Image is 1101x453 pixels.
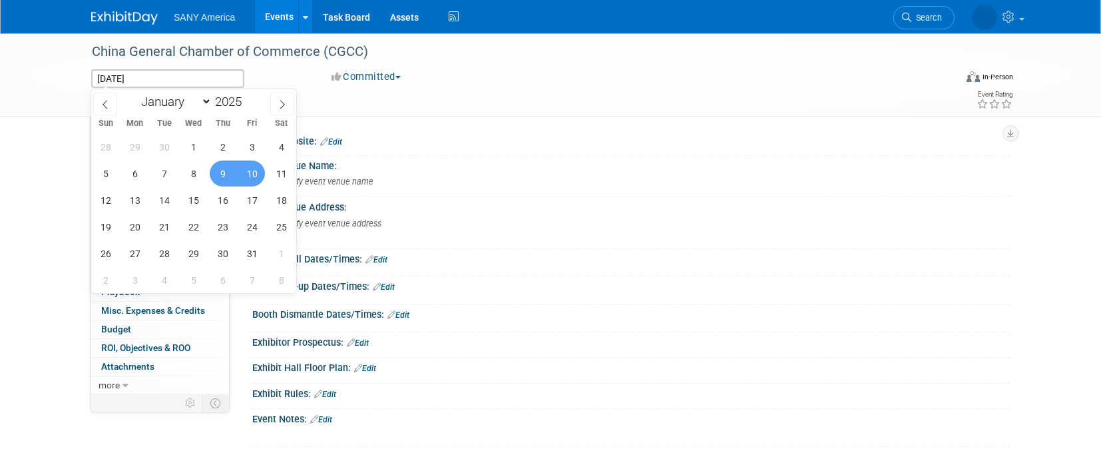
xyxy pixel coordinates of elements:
[268,267,294,293] span: November 8, 2025
[101,305,205,316] span: Misc. Expenses & Credits
[93,187,118,213] span: October 12, 2025
[91,358,229,376] a: Attachments
[91,119,120,128] span: Sun
[91,209,229,227] a: Giveaways
[180,214,206,240] span: October 22, 2025
[91,265,229,283] a: Tasks
[151,187,177,213] span: October 14, 2025
[354,364,376,373] a: Edit
[93,214,118,240] span: October 19, 2025
[151,240,177,266] span: October 28, 2025
[87,40,935,64] div: China General Chamber of Commerce (CGCC)
[91,11,158,25] img: ExhibitDay
[93,134,118,160] span: September 28, 2025
[91,339,229,357] a: ROI, Objectives & ROO
[252,358,1010,375] div: Exhibit Hall Floor Plan:
[122,161,148,187] span: October 6, 2025
[210,187,236,213] span: October 16, 2025
[252,384,1010,401] div: Exhibit Rules:
[174,12,235,23] span: SANY America
[239,214,265,240] span: October 24, 2025
[122,214,148,240] span: October 20, 2025
[151,214,177,240] span: October 21, 2025
[91,302,229,320] a: Misc. Expenses & Credits
[210,134,236,160] span: October 2, 2025
[179,394,202,412] td: Personalize Event Tab Strip
[239,240,265,266] span: October 31, 2025
[151,161,177,187] span: October 7, 2025
[268,214,294,240] span: October 25, 2025
[252,197,1010,214] div: Event Venue Address:
[238,119,267,128] span: Fri
[91,376,229,394] a: more
[151,134,177,160] span: September 30, 2025
[252,409,1010,426] div: Event Notes:
[327,70,406,84] button: Committed
[314,390,336,399] a: Edit
[239,161,265,187] span: October 10, 2025
[252,156,1010,173] div: Event Venue Name:
[212,94,252,109] input: Year
[373,282,395,292] a: Edit
[210,214,236,240] span: October 23, 2025
[101,342,190,353] span: ROI, Objectives & ROO
[180,187,206,213] span: October 15, 2025
[91,172,229,190] a: Travel Reservations
[876,69,1013,89] div: Event Format
[239,134,265,160] span: October 3, 2025
[268,134,294,160] span: October 4, 2025
[982,72,1013,82] div: In-Person
[387,310,409,320] a: Edit
[268,187,294,213] span: October 18, 2025
[180,134,206,160] span: October 1, 2025
[91,117,229,135] a: Event Information
[180,267,206,293] span: November 5, 2025
[347,338,369,348] a: Edit
[267,219,381,228] span: Specify event venue address
[91,135,229,153] a: Booth
[967,71,980,82] img: Format-Inperson.png
[972,5,997,30] img: Sherri Bailey
[252,249,1010,266] div: Exhibit Hall Dates/Times:
[911,13,942,23] span: Search
[210,161,236,187] span: October 9, 2025
[310,415,332,424] a: Edit
[208,119,238,128] span: Thu
[101,361,154,372] span: Attachments
[320,137,342,147] a: Edit
[91,154,229,172] a: Staff
[93,267,118,293] span: November 2, 2025
[252,276,1010,294] div: Booth Set-up Dates/Times:
[210,240,236,266] span: October 30, 2025
[120,119,150,128] span: Mon
[365,255,387,264] a: Edit
[122,240,148,266] span: October 27, 2025
[101,324,131,334] span: Budget
[252,131,1010,149] div: Event Website:
[268,161,294,187] span: October 11, 2025
[202,394,230,412] td: Toggle Event Tabs
[150,119,179,128] span: Tue
[267,177,373,187] span: Specify event venue name
[135,93,212,110] select: Month
[91,320,229,338] a: Budget
[122,187,148,213] span: October 13, 2025
[151,267,177,293] span: November 4, 2025
[93,161,118,187] span: October 5, 2025
[179,119,208,128] span: Wed
[91,283,229,301] a: Playbook
[91,246,229,264] a: Sponsorships
[239,187,265,213] span: October 17, 2025
[239,267,265,293] span: November 7, 2025
[268,240,294,266] span: November 1, 2025
[99,380,120,390] span: more
[252,304,1010,322] div: Booth Dismantle Dates/Times:
[93,240,118,266] span: October 26, 2025
[180,161,206,187] span: October 8, 2025
[122,134,148,160] span: September 29, 2025
[122,267,148,293] span: November 3, 2025
[977,91,1012,98] div: Event Rating
[91,228,229,246] a: Shipments
[91,69,244,88] input: Event Start Date - End Date
[252,332,1010,350] div: Exhibitor Prospectus:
